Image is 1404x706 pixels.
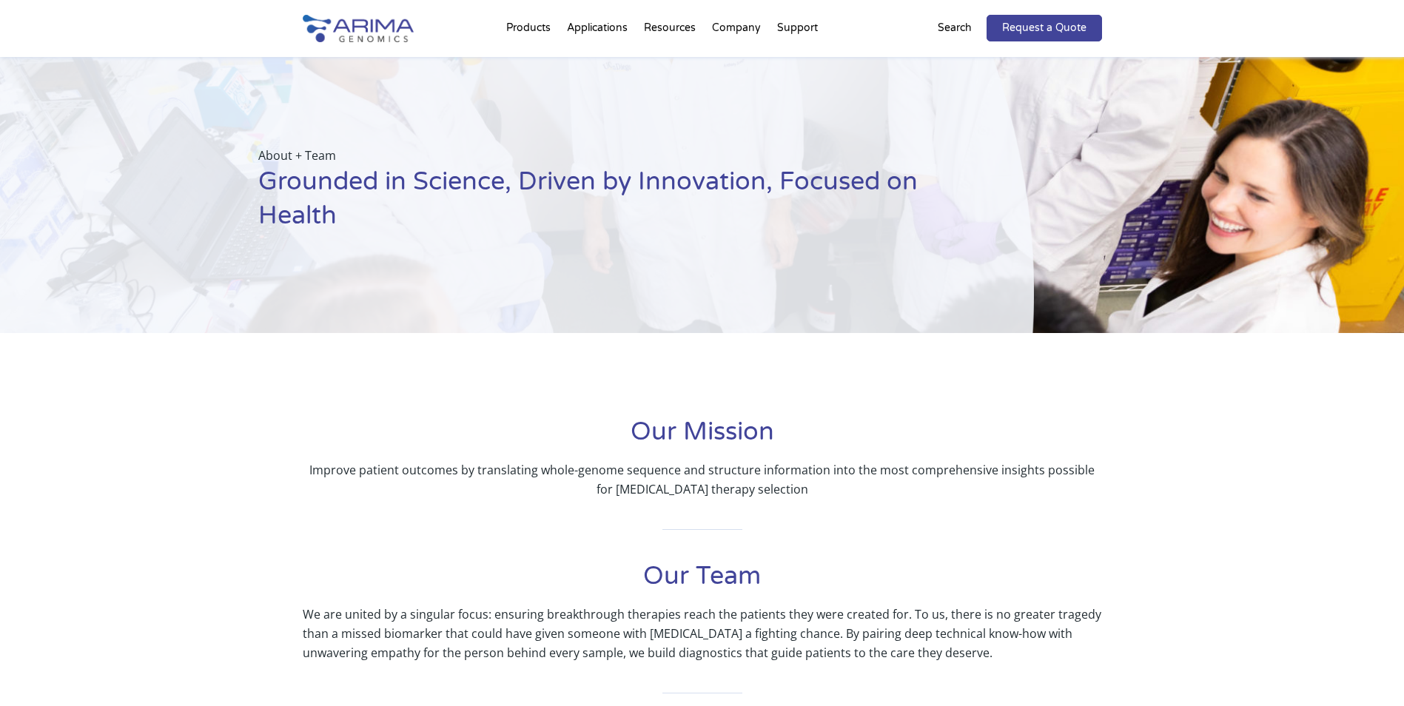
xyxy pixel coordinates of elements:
h1: Our Team [303,559,1102,605]
a: Request a Quote [987,15,1102,41]
p: Search [938,19,972,38]
p: About + Team [258,146,960,165]
img: Arima-Genomics-logo [303,15,414,42]
h1: Our Mission [303,415,1102,460]
p: Improve patient outcomes by translating whole-genome sequence and structure information into the ... [303,460,1102,499]
p: We are united by a singular focus: ensuring breakthrough therapies reach the patients they were c... [303,605,1102,662]
h1: Grounded in Science, Driven by Innovation, Focused on Health [258,165,960,244]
